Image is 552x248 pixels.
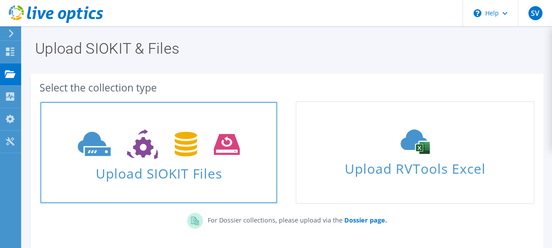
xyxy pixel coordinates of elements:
a: Upload SIOKIT Files [40,101,278,204]
p: For Dossier collections, please upload via the [203,213,386,225]
span: Upload RVTools Excel [296,157,533,176]
div: Select the collection type [40,83,534,92]
a: Dossier page. [342,216,386,224]
span: Upload SIOKIT Files [40,161,277,180]
span: SV [528,6,542,20]
a: Upload RVTools Excel [296,101,534,204]
b: Dossier page. [344,216,386,224]
h1: Upload SIOKIT & Files [35,41,534,56]
svg: \n [473,9,481,17]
